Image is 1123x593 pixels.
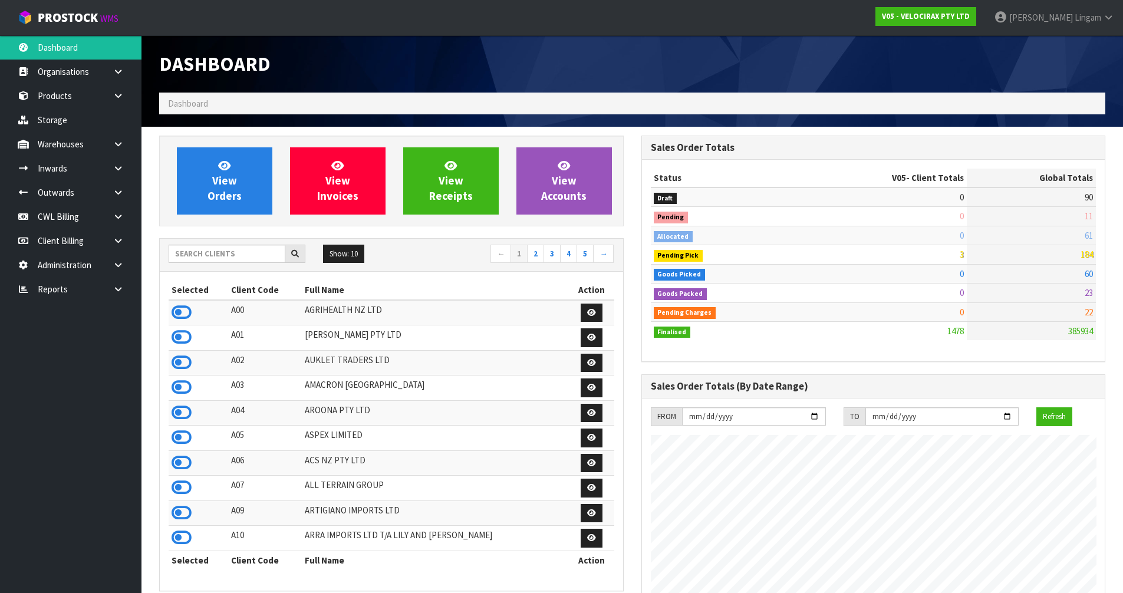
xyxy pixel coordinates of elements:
[323,245,364,263] button: Show: 10
[892,172,906,183] span: V05
[569,551,614,569] th: Action
[516,147,612,215] a: ViewAccounts
[511,245,528,263] a: 1
[960,192,964,203] span: 0
[651,381,1096,392] h3: Sales Order Totals (By Date Range)
[228,551,302,569] th: Client Code
[169,551,228,569] th: Selected
[490,245,511,263] a: ←
[290,147,386,215] a: ViewInvoices
[654,193,677,205] span: Draft
[1009,12,1073,23] span: [PERSON_NAME]
[228,500,302,526] td: A09
[947,325,964,337] span: 1478
[1085,268,1093,279] span: 60
[302,526,569,551] td: ARRA IMPORTS LTD T/A LILY AND [PERSON_NAME]
[798,169,967,187] th: - Client Totals
[651,169,798,187] th: Status
[317,159,358,203] span: View Invoices
[429,159,473,203] span: View Receipts
[1068,325,1093,337] span: 385934
[38,10,98,25] span: ProStock
[403,147,499,215] a: ViewReceipts
[302,281,569,299] th: Full Name
[168,98,208,109] span: Dashboard
[302,400,569,426] td: AROONA PTY LTD
[654,327,691,338] span: Finalised
[302,375,569,401] td: AMACRON [GEOGRAPHIC_DATA]
[967,169,1096,187] th: Global Totals
[654,250,703,262] span: Pending Pick
[1081,249,1093,260] span: 184
[228,300,302,325] td: A00
[302,325,569,351] td: [PERSON_NAME] PTY LTD
[960,249,964,260] span: 3
[228,476,302,501] td: A07
[177,147,272,215] a: ViewOrders
[302,500,569,526] td: ARTIGIANO IMPORTS LTD
[569,281,614,299] th: Action
[654,231,693,243] span: Allocated
[1085,210,1093,222] span: 11
[1085,192,1093,203] span: 90
[228,400,302,426] td: A04
[654,212,689,223] span: Pending
[228,325,302,351] td: A01
[302,450,569,476] td: ACS NZ PTY LTD
[960,287,964,298] span: 0
[302,300,569,325] td: AGRIHEALTH NZ LTD
[593,245,614,263] a: →
[302,476,569,501] td: ALL TERRAIN GROUP
[18,10,32,25] img: cube-alt.png
[1085,287,1093,298] span: 23
[228,426,302,451] td: A05
[1085,307,1093,318] span: 22
[844,407,865,426] div: TO
[654,269,706,281] span: Goods Picked
[1085,230,1093,241] span: 61
[560,245,577,263] a: 4
[960,268,964,279] span: 0
[302,426,569,451] td: ASPEX LIMITED
[1075,12,1101,23] span: Lingam
[228,281,302,299] th: Client Code
[228,450,302,476] td: A06
[654,288,707,300] span: Goods Packed
[100,13,118,24] small: WMS
[302,551,569,569] th: Full Name
[169,281,228,299] th: Selected
[169,245,285,263] input: Search clients
[527,245,544,263] a: 2
[400,245,614,265] nav: Page navigation
[159,51,271,76] span: Dashboard
[960,307,964,318] span: 0
[960,210,964,222] span: 0
[577,245,594,263] a: 5
[228,526,302,551] td: A10
[228,350,302,375] td: A02
[208,159,242,203] span: View Orders
[882,11,970,21] strong: V05 - VELOCIRAX PTY LTD
[544,245,561,263] a: 3
[1036,407,1072,426] button: Refresh
[654,307,716,319] span: Pending Charges
[541,159,587,203] span: View Accounts
[651,142,1096,153] h3: Sales Order Totals
[960,230,964,241] span: 0
[651,407,682,426] div: FROM
[302,350,569,375] td: AUKLET TRADERS LTD
[875,7,976,26] a: V05 - VELOCIRAX PTY LTD
[228,375,302,401] td: A03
